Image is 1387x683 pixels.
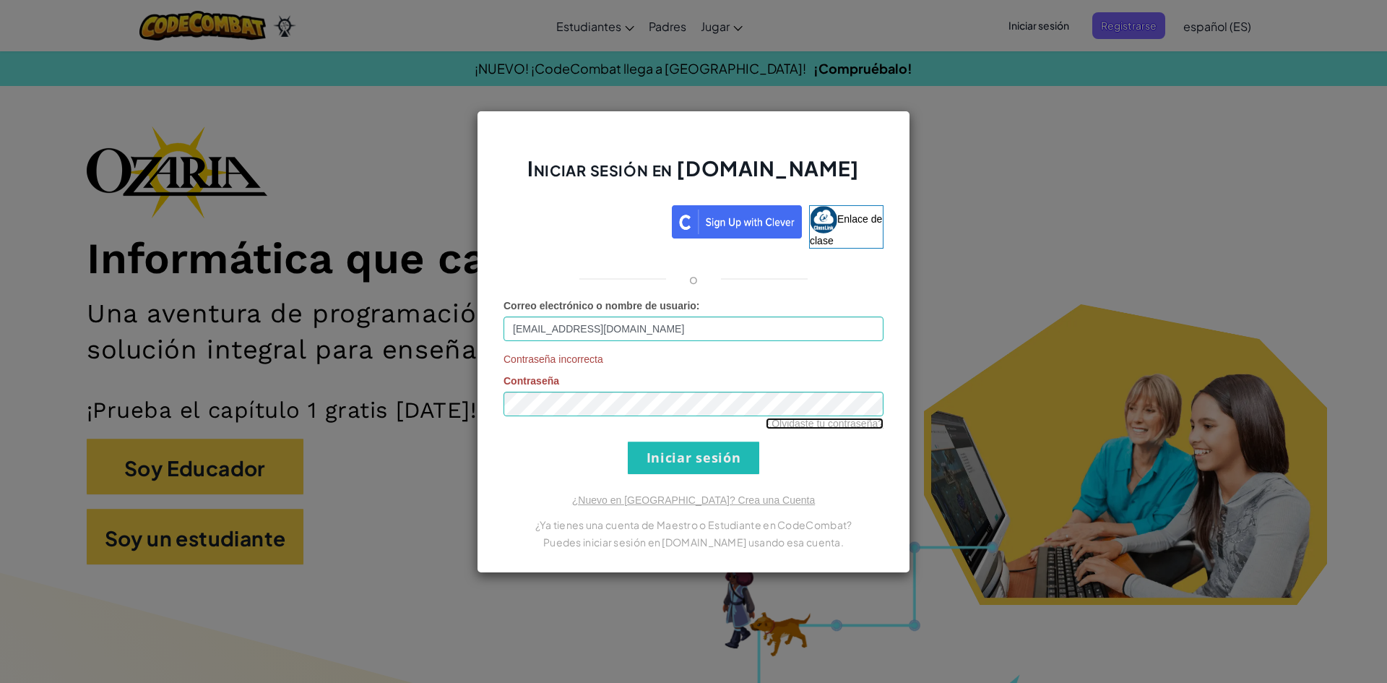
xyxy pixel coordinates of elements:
img: clever_sso_button@2x.png [672,205,802,239]
font: : [696,300,700,312]
a: ¿Nuevo en [GEOGRAPHIC_DATA]? Crea una Cuenta [572,494,815,506]
font: o [689,270,698,287]
font: Correo electrónico o nombre de usuario [504,300,696,312]
font: Contraseña [504,375,559,387]
font: Contraseña incorrecta [504,353,603,365]
a: ¿Olvidaste tu contraseña? [766,418,883,429]
font: Puedes iniciar sesión en [DOMAIN_NAME] usando esa cuenta. [543,536,844,549]
font: Iniciar sesión en [DOMAIN_NAME] [527,155,859,181]
img: classlink-logo-small.png [810,206,837,233]
font: ¿Ya tienes una cuenta de Maestro o Estudiante en CodeCombat? [535,518,852,531]
font: Enlace de clase [810,212,882,246]
input: Iniciar sesión [628,442,759,474]
iframe: Botón Iniciar sesión con Google [496,204,672,236]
